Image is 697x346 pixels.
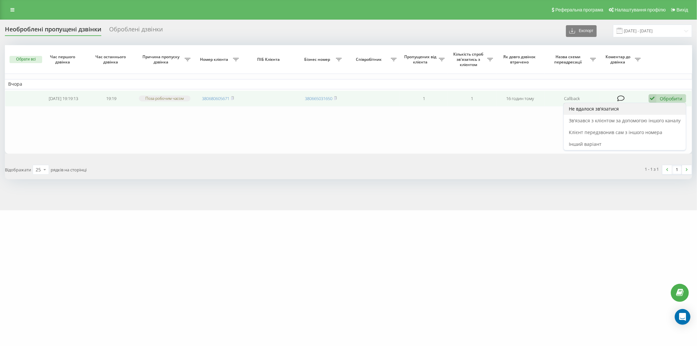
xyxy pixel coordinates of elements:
[645,166,659,172] div: 1 - 1 з 1
[87,91,135,107] td: 19:19
[496,91,544,107] td: 16 годин тому
[348,57,391,62] span: Співробітник
[569,106,619,112] span: Не вдалося зв'язатися
[197,57,233,62] span: Номер клієнта
[569,141,602,147] span: Інший варіант
[139,95,191,101] div: Поза робочим часом
[36,166,41,173] div: 25
[451,52,487,67] span: Кількість спроб зв'язатись з клієнтом
[300,57,336,62] span: Бізнес номер
[566,25,597,37] button: Експорт
[139,54,185,64] span: Причина пропуску дзвінка
[548,54,590,64] span: Назва схеми переадресації
[202,95,229,101] a: 380680605671
[448,91,496,107] td: 1
[675,309,690,325] div: Open Intercom Messenger
[403,54,439,64] span: Пропущених від клієнта
[5,26,101,36] div: Необроблені пропущені дзвінки
[677,7,688,12] span: Вихід
[93,54,130,64] span: Час останнього дзвінка
[45,54,82,64] span: Час першого дзвінка
[556,7,604,12] span: Реферальна програма
[400,91,448,107] td: 1
[544,91,599,107] td: Callback
[51,167,87,173] span: рядків на сторінці
[109,26,163,36] div: Оброблені дзвінки
[603,54,635,64] span: Коментар до дзвінка
[39,91,87,107] td: [DATE] 19:19:13
[305,95,332,101] a: 380665031650
[569,129,662,135] span: Клієнт передзвонив сам з іншого номера
[9,56,42,63] button: Обрати всі
[502,54,539,64] span: Як довго дзвінок втрачено
[248,57,291,62] span: ПІБ Клієнта
[672,165,682,174] a: 1
[615,7,666,12] span: Налаштування профілю
[5,79,692,89] td: Вчора
[569,117,681,124] span: Зв'язався з клієнтом за допомогою іншого каналу
[660,95,683,102] div: Обробити
[5,167,31,173] span: Відображати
